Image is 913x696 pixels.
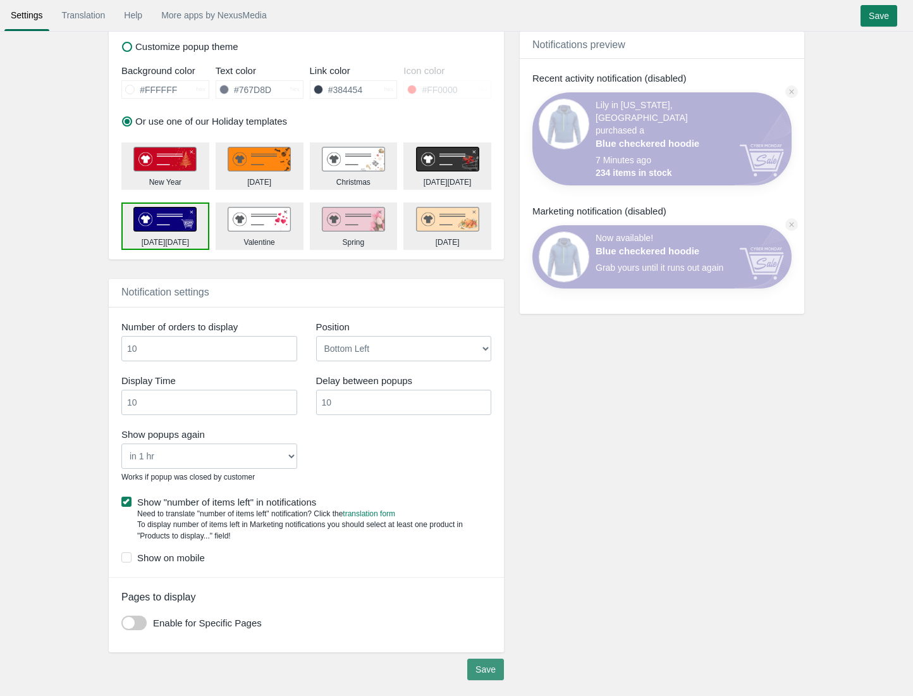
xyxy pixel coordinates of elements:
label: Show on mobile [121,551,491,564]
a: Help [118,4,149,27]
span: hex [290,85,300,94]
img: halloweeen.png [228,147,291,172]
span: Notification settings [121,287,209,297]
label: Delay between popups [316,374,492,387]
input: Save [467,659,504,680]
label: Position [316,320,492,333]
span: 7 Minutes ago [596,154,664,166]
div: Link color [310,64,398,77]
input: Save [861,5,897,27]
img: valentine.png [228,207,291,232]
label: Customize popup theme [122,40,238,53]
img: cyber_monday.png [133,207,197,232]
a: translation form [343,509,395,518]
span: Notifications preview [532,39,625,50]
a: More apps by NexusMedia [155,4,273,27]
a: Translation [56,4,112,27]
span: hex [478,85,487,94]
div: Text color [216,64,303,77]
img: new_year.png [133,147,197,172]
div: [DATE] [247,177,271,188]
img: spring.png [322,207,385,232]
div: Background color [121,64,209,77]
label: Show "number of items left" in notifications [121,495,491,509]
a: Settings [4,4,49,27]
a: Blue checkered hoodie [596,137,728,150]
div: Need to translate "number of items left" notification? Click the To display number of items left ... [121,509,491,541]
div: Icon color [403,64,491,77]
img: 80x80_sample.jpg [539,232,589,282]
span: hex [196,85,205,94]
span: hex [384,85,394,94]
input: Interval Time [316,390,492,415]
div: [DATE][DATE] [424,177,472,188]
label: Display Time [121,374,297,387]
div: Spring [343,237,365,248]
div: Lily in [US_STATE], [GEOGRAPHIC_DATA] purchased a [596,99,728,153]
img: 80x80_sample.jpg [539,99,589,149]
label: Show popups again [121,428,297,441]
div: New Year [149,177,181,188]
input: Display Time [121,390,297,415]
label: Or use one of our Holiday templates [122,115,287,128]
label: Number of orders to display [121,320,297,333]
img: christmas.png [322,147,385,172]
span: 234 items in stock [596,166,672,179]
a: Blue checkered hoodie [596,244,728,258]
div: Valentine [244,237,275,248]
div: Now available! Grab yours until it runs out again [596,232,728,282]
div: [DATE] [436,237,460,248]
img: black_friday.png [416,147,479,172]
label: Enable for Specific Pages [153,616,485,630]
div: Christmas [336,177,371,188]
div: [DATE][DATE] [142,237,190,248]
div: Pages to display [112,590,504,605]
img: thanksgiving.png [416,207,479,232]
